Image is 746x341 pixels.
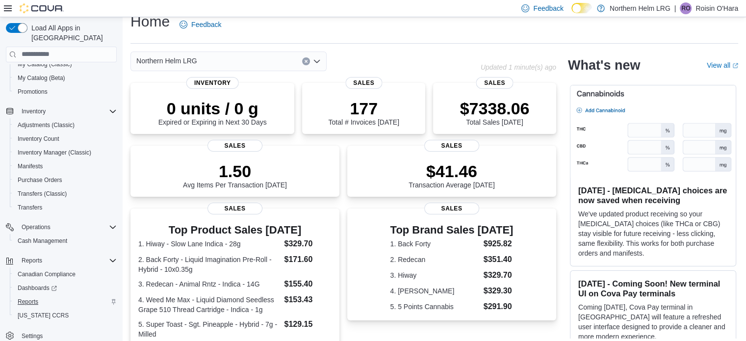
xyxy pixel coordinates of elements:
p: $7338.06 [460,99,530,118]
a: [US_STATE] CCRS [14,310,73,321]
span: Dashboards [18,284,57,292]
dd: $171.60 [284,254,331,265]
dt: 2. Back Forty - Liquid Imagination Pre-Roll - Hybrid - 10x0.35g [138,255,280,274]
dt: 2. Redecan [390,255,480,264]
span: Promotions [18,88,48,96]
button: Promotions [10,85,121,99]
h3: [DATE] - Coming Soon! New terminal UI on Cova Pay terminals [578,279,728,298]
svg: External link [732,63,738,69]
span: Dark Mode [571,13,572,14]
span: Inventory Manager (Classic) [14,147,117,158]
span: Manifests [14,160,117,172]
button: Operations [2,220,121,234]
span: Inventory [186,77,239,89]
a: Dashboards [10,281,121,295]
dd: $153.43 [284,294,331,306]
span: Load All Apps in [GEOGRAPHIC_DATA] [27,23,117,43]
button: My Catalog (Classic) [10,57,121,71]
span: Dashboards [14,282,117,294]
button: Canadian Compliance [10,267,121,281]
div: Roisin O'Hara [680,2,692,14]
span: Inventory [18,105,117,117]
button: Inventory Manager (Classic) [10,146,121,159]
span: Inventory Count [18,135,59,143]
button: [US_STATE] CCRS [10,309,121,322]
button: Reports [2,254,121,267]
span: Sales [424,203,479,214]
div: Expired or Expiring in Next 30 Days [158,99,267,126]
a: View allExternal link [707,61,738,69]
a: Inventory Count [14,133,63,145]
button: Open list of options [313,57,321,65]
span: Reports [14,296,117,308]
dt: 3. Redecan - Animal Rntz - Indica - 14G [138,279,280,289]
span: Feedback [533,3,563,13]
span: Settings [22,332,43,340]
span: Sales [207,140,262,152]
dd: $155.40 [284,278,331,290]
a: My Catalog (Classic) [14,58,76,70]
p: 177 [328,99,399,118]
h3: Top Brand Sales [DATE] [390,224,514,236]
span: Inventory [22,107,46,115]
a: Reports [14,296,42,308]
dt: 5. 5 Points Cannabis [390,302,480,312]
span: Sales [345,77,382,89]
span: My Catalog (Classic) [18,60,72,68]
span: Reports [18,298,38,306]
img: Cova [20,3,64,13]
span: Feedback [191,20,221,29]
span: Promotions [14,86,117,98]
div: Total Sales [DATE] [460,99,530,126]
div: Avg Items Per Transaction [DATE] [183,161,287,189]
span: Canadian Compliance [14,268,117,280]
dt: 4. [PERSON_NAME] [390,286,480,296]
span: Transfers [14,202,117,213]
dt: 1. Hiway - Slow Lane Indica - 28g [138,239,280,249]
h3: Top Product Sales [DATE] [138,224,332,236]
a: Transfers (Classic) [14,188,71,200]
dd: $129.15 [284,318,331,330]
span: Cash Management [18,237,67,245]
a: Adjustments (Classic) [14,119,78,131]
a: Feedback [176,15,225,34]
span: My Catalog (Beta) [14,72,117,84]
button: Manifests [10,159,121,173]
dd: $329.70 [484,269,514,281]
button: Inventory Count [10,132,121,146]
span: Sales [476,77,513,89]
button: Cash Management [10,234,121,248]
a: Dashboards [14,282,61,294]
dd: $351.40 [484,254,514,265]
a: Purchase Orders [14,174,66,186]
a: Transfers [14,202,46,213]
button: Purchase Orders [10,173,121,187]
a: Promotions [14,86,51,98]
button: Transfers [10,201,121,214]
dt: 4. Weed Me Max - Liquid Diamond Seedless Grape 510 Thread Cartridge - Indica - 1g [138,295,280,315]
div: Total # Invoices [DATE] [328,99,399,126]
dd: $329.30 [484,285,514,297]
div: Transaction Average [DATE] [409,161,495,189]
p: Northern Helm LRG [610,2,670,14]
p: We've updated product receiving so your [MEDICAL_DATA] choices (like THCa or CBG) stay visible fo... [578,209,728,258]
p: 1.50 [183,161,287,181]
span: Northern Helm LRG [136,55,197,67]
a: My Catalog (Beta) [14,72,69,84]
span: Canadian Compliance [18,270,76,278]
h3: [DATE] - [MEDICAL_DATA] choices are now saved when receiving [578,185,728,205]
a: Manifests [14,160,47,172]
dt: 1. Back Forty [390,239,480,249]
dt: 5. Super Toast - Sgt. Pineapple - Hybrid - 7g - Milled [138,319,280,339]
p: | [674,2,676,14]
dt: 3. Hiway [390,270,480,280]
a: Cash Management [14,235,71,247]
dd: $291.90 [484,301,514,313]
span: Adjustments (Classic) [14,119,117,131]
span: Transfers (Classic) [18,190,67,198]
span: My Catalog (Classic) [14,58,117,70]
span: Transfers [18,204,42,211]
button: Reports [18,255,46,266]
p: Roisin O'Hara [695,2,738,14]
h2: What's new [568,57,640,73]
